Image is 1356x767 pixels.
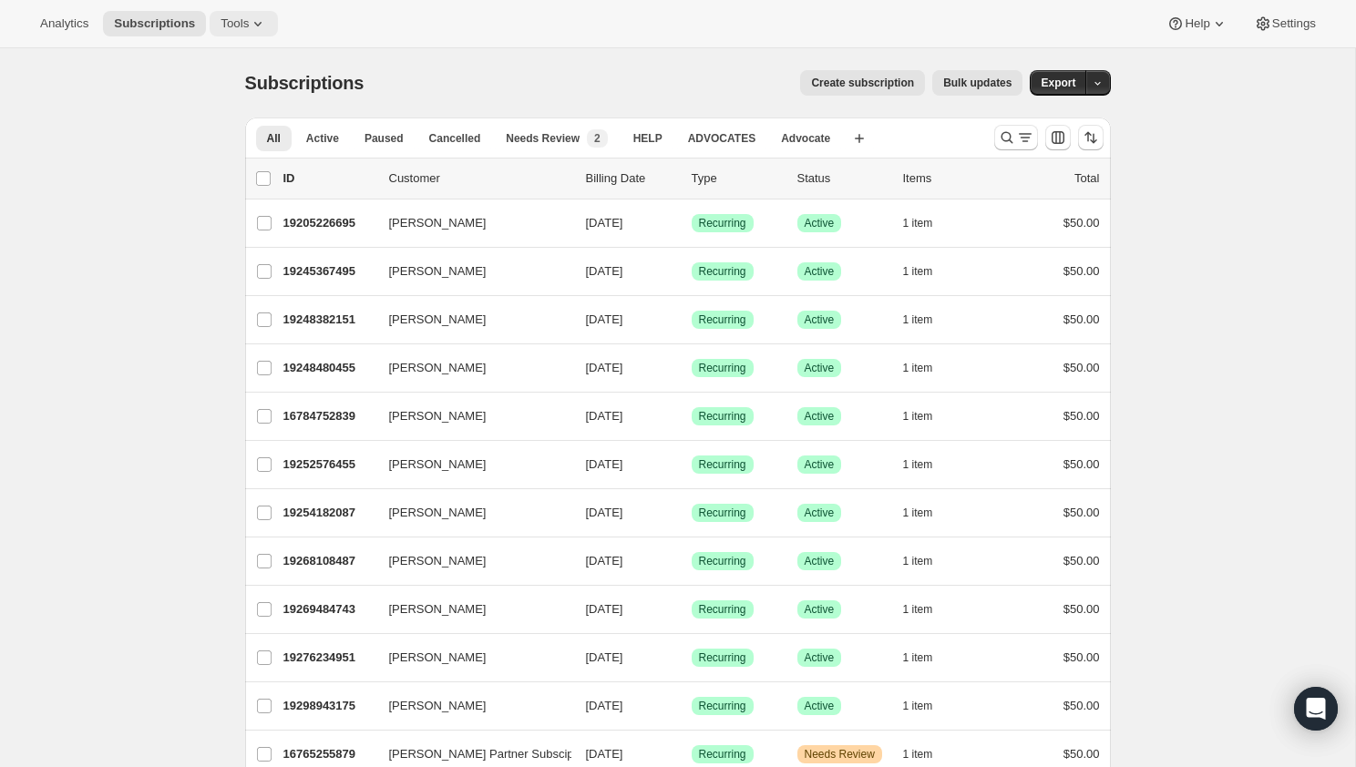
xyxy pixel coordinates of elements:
button: [PERSON_NAME] [378,305,560,334]
span: Active [805,554,835,568]
p: 19248382151 [283,311,375,329]
span: [PERSON_NAME] [389,504,487,522]
div: 19252576455[PERSON_NAME][DATE]SuccessRecurringSuccessActive1 item$50.00 [283,452,1100,477]
span: Active [805,361,835,375]
span: Active [805,602,835,617]
span: Active [805,650,835,665]
p: Status [797,169,889,188]
button: [PERSON_NAME] [378,402,560,431]
div: Type [692,169,783,188]
span: $50.00 [1063,457,1100,471]
span: [PERSON_NAME] [389,359,487,377]
div: 19276234951[PERSON_NAME][DATE]SuccessRecurringSuccessActive1 item$50.00 [283,645,1100,670]
span: [DATE] [586,457,623,471]
span: Recurring [699,554,746,568]
button: Sort the results [1078,125,1104,150]
span: Recurring [699,650,746,665]
button: 1 item [903,741,953,767]
button: [PERSON_NAME] [378,209,560,238]
div: IDCustomerBilling DateTypeStatusItemsTotal [283,169,1100,188]
button: [PERSON_NAME] [378,257,560,286]
span: 1 item [903,699,933,713]
button: 1 item [903,210,953,236]
p: Customer [389,169,571,188]
span: Cancelled [429,131,481,146]
span: Active [805,264,835,279]
p: 16784752839 [283,407,375,425]
button: [PERSON_NAME] [378,691,560,721]
span: [PERSON_NAME] Partner Subsciption Test [389,745,618,763]
span: 1 item [903,216,933,230]
span: Subscriptions [114,16,195,31]
p: 19252576455 [283,455,375,474]
span: Settings [1272,16,1316,31]
span: Needs Review [805,747,875,762]
button: 1 item [903,307,953,332]
span: 1 item [903,554,933,568]
span: 1 item [903,409,933,424]
button: 1 item [903,645,953,670]
span: [DATE] [586,699,623,712]
span: Recurring [699,216,746,230]
span: 1 item [903,747,933,762]
p: 16765255879 [283,745,375,763]
span: Recurring [699,457,746,472]
span: [PERSON_NAME] [389,649,487,667]
button: Bulk updates [932,70,1022,96]
span: 1 item [903,361,933,375]
span: $50.00 [1063,312,1100,326]
button: Create subscription [800,70,925,96]
button: Subscriptions [103,11,206,36]
span: 1 item [903,602,933,617]
span: Active [805,409,835,424]
span: Recurring [699,312,746,327]
span: Active [805,457,835,472]
div: Open Intercom Messenger [1294,687,1338,731]
span: Subscriptions [245,73,365,93]
button: Search and filter results [994,125,1038,150]
div: 16784752839[PERSON_NAME][DATE]SuccessRecurringSuccessActive1 item$50.00 [283,404,1100,429]
span: [DATE] [586,650,623,664]
span: Active [805,312,835,327]
p: Billing Date [586,169,677,188]
button: [PERSON_NAME] [378,353,560,383]
p: 19268108487 [283,552,375,570]
span: Paused [365,131,404,146]
span: Recurring [699,361,746,375]
button: 1 item [903,548,953,574]
span: Active [805,699,835,713]
span: Advocate [781,131,830,146]
div: 19268108487[PERSON_NAME][DATE]SuccessRecurringSuccessActive1 item$50.00 [283,548,1100,574]
button: 1 item [903,693,953,719]
span: Recurring [699,409,746,424]
span: 1 item [903,312,933,327]
span: [DATE] [586,312,623,326]
button: Export [1030,70,1086,96]
button: [PERSON_NAME] [378,643,560,672]
span: 2 [594,131,601,146]
span: $50.00 [1063,264,1100,278]
button: [PERSON_NAME] [378,547,560,576]
span: Recurring [699,747,746,762]
span: [DATE] [586,264,623,278]
span: Active [805,216,835,230]
button: [PERSON_NAME] [378,595,560,624]
span: $50.00 [1063,216,1100,230]
button: [PERSON_NAME] [378,450,560,479]
span: Tools [221,16,249,31]
span: [DATE] [586,361,623,374]
span: [DATE] [586,554,623,568]
div: 19254182087[PERSON_NAME][DATE]SuccessRecurringSuccessActive1 item$50.00 [283,500,1100,526]
span: 1 item [903,506,933,520]
p: 19298943175 [283,697,375,715]
button: Customize table column order and visibility [1045,125,1071,150]
span: Recurring [699,264,746,279]
span: Recurring [699,506,746,520]
span: Help [1185,16,1209,31]
p: 19269484743 [283,600,375,619]
span: [PERSON_NAME] [389,262,487,281]
p: ID [283,169,375,188]
span: 1 item [903,457,933,472]
span: 1 item [903,264,933,279]
button: Tools [210,11,278,36]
